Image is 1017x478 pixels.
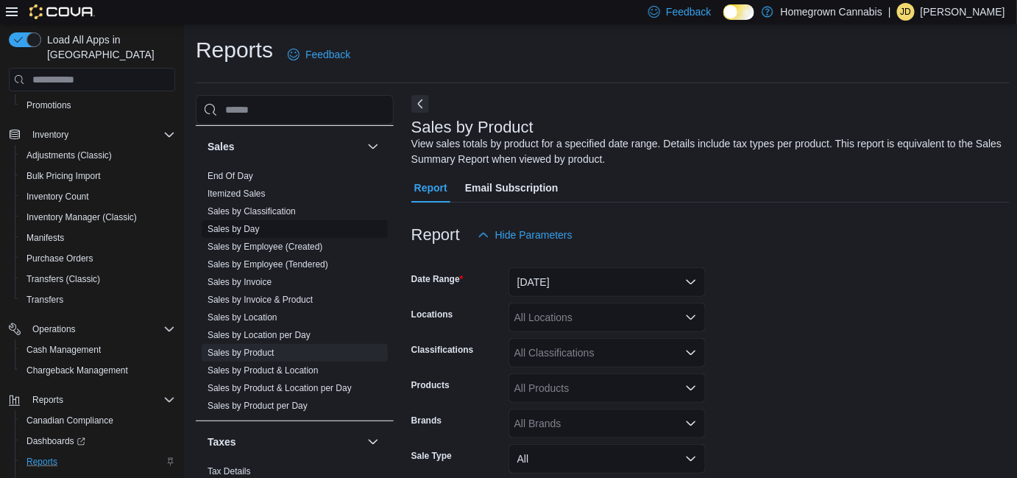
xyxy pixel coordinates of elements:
span: Reports [26,391,175,409]
label: Products [411,379,450,391]
span: Sales by Employee (Tendered) [208,259,328,270]
span: Sales by Product & Location per Day [208,382,352,394]
span: Manifests [21,229,175,247]
span: Dashboards [21,432,175,450]
span: Dark Mode [723,20,724,21]
div: View sales totals by product for a specified date range. Details include tax types per product. T... [411,136,1002,167]
span: Sales by Invoice [208,276,272,288]
span: Sales by Location [208,312,277,323]
button: Operations [26,320,82,338]
span: Purchase Orders [21,250,175,267]
span: Adjustments (Classic) [26,150,112,161]
button: Transfers [15,289,181,310]
a: Transfers [21,291,69,309]
span: Load All Apps in [GEOGRAPHIC_DATA] [41,32,175,62]
button: Sales [364,138,382,155]
button: Canadian Compliance [15,410,181,431]
button: Inventory [26,126,74,144]
a: Itemized Sales [208,189,266,199]
a: Sales by Product per Day [208,401,308,411]
a: Chargeback Management [21,362,134,379]
label: Classifications [411,344,474,356]
button: Next [411,95,429,113]
a: Dashboards [21,432,91,450]
span: Transfers [26,294,63,306]
span: Sales by Product & Location [208,365,319,376]
a: Sales by Product [208,348,274,358]
span: Tax Details [208,465,251,477]
a: Sales by Employee (Tendered) [208,259,328,270]
h3: Sales [208,139,235,154]
button: Inventory Count [15,186,181,207]
span: Reports [32,394,63,406]
button: Hide Parameters [472,220,578,250]
span: Manifests [26,232,64,244]
span: Inventory [32,129,68,141]
a: Manifests [21,229,70,247]
label: Date Range [411,273,464,285]
span: Bulk Pricing Import [26,170,101,182]
a: Sales by Invoice [208,277,272,287]
a: Sales by Invoice & Product [208,295,313,305]
h3: Sales by Product [411,119,534,136]
span: Reports [26,456,57,468]
span: Adjustments (Classic) [21,147,175,164]
a: Sales by Day [208,224,260,234]
span: Sales by Day [208,223,260,235]
span: Report [414,173,447,203]
a: Sales by Classification [208,206,296,217]
img: Cova [29,4,95,19]
button: Bulk Pricing Import [15,166,181,186]
a: Bulk Pricing Import [21,167,107,185]
h1: Reports [196,35,273,65]
span: Transfers (Classic) [26,273,100,285]
span: Operations [26,320,175,338]
div: Sales [196,167,394,421]
span: Hide Parameters [495,228,573,242]
button: Chargeback Management [15,360,181,381]
label: Brands [411,415,442,426]
span: Promotions [26,99,71,111]
span: Promotions [21,96,175,114]
button: Reports [26,391,69,409]
span: Bulk Pricing Import [21,167,175,185]
span: Inventory Count [21,188,175,205]
span: Sales by Classification [208,205,296,217]
span: Canadian Compliance [26,415,113,426]
button: Promotions [15,95,181,116]
a: Dashboards [15,431,181,451]
button: Manifests [15,228,181,248]
a: Sales by Product & Location per Day [208,383,352,393]
p: | [888,3,891,21]
span: Canadian Compliance [21,412,175,429]
span: Chargeback Management [21,362,175,379]
a: Sales by Product & Location [208,365,319,376]
button: Inventory Manager (Classic) [15,207,181,228]
a: Inventory Manager (Classic) [21,208,143,226]
a: Adjustments (Classic) [21,147,118,164]
a: Tax Details [208,466,251,477]
span: Sales by Employee (Created) [208,241,323,253]
span: End Of Day [208,170,253,182]
button: Adjustments (Classic) [15,145,181,166]
h3: Report [411,226,460,244]
a: Sales by Location per Day [208,330,311,340]
span: JD [901,3,912,21]
span: Purchase Orders [26,253,93,264]
span: Feedback [666,4,711,19]
a: Purchase Orders [21,250,99,267]
button: Open list of options [685,347,697,359]
a: Feedback [282,40,356,69]
span: Cash Management [26,344,101,356]
span: Feedback [305,47,350,62]
button: Inventory [3,124,181,145]
a: Cash Management [21,341,107,359]
p: Homegrown Cannabis [781,3,883,21]
button: All [508,444,706,474]
p: [PERSON_NAME] [921,3,1005,21]
span: Cash Management [21,341,175,359]
button: Open list of options [685,418,697,429]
